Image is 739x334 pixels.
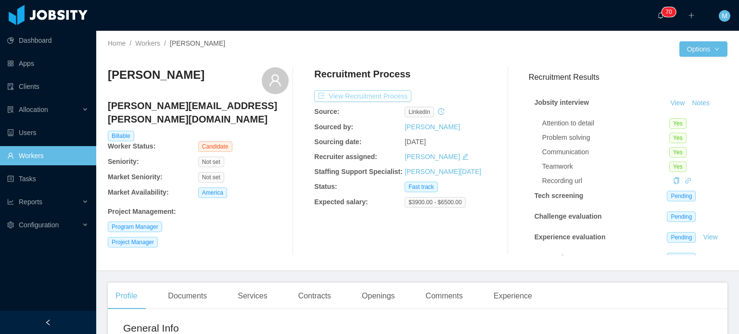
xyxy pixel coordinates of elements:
i: icon: line-chart [7,198,14,205]
h3: [PERSON_NAME] [108,67,204,83]
button: icon: exportView Recruitment Process [314,90,411,102]
div: Recording url [542,176,669,186]
div: Problem solving [542,133,669,143]
div: Openings [354,283,403,309]
b: Worker Status: [108,142,155,150]
a: icon: appstoreApps [7,54,89,73]
span: Fast track [405,182,438,192]
i: icon: copy [673,177,680,184]
a: icon: link [685,177,691,185]
a: Workers [135,39,160,47]
a: View [700,233,721,241]
sup: 70 [662,7,675,17]
i: icon: edit [462,153,469,160]
span: Yes [669,161,687,172]
a: icon: auditClients [7,77,89,96]
i: icon: link [685,177,691,184]
div: Documents [160,283,215,309]
b: Sourced by: [314,123,353,131]
span: / [164,39,166,47]
a: View [667,99,688,107]
a: icon: userWorkers [7,146,89,165]
div: Communication [542,147,669,157]
div: Services [230,283,275,309]
div: Profile [108,283,145,309]
div: Copy [673,176,680,186]
a: icon: pie-chartDashboard [7,31,89,50]
b: Expected salary: [314,198,368,206]
span: Pending [667,191,696,201]
h4: Recruitment Process [314,67,410,81]
a: [PERSON_NAME][DATE] [405,168,481,175]
strong: Challenge evaluation [535,212,602,220]
i: icon: user [268,74,282,87]
span: M [722,10,727,22]
b: Status: [314,183,337,190]
i: icon: plus [688,12,695,19]
span: Pending [667,232,696,243]
span: Project Manager [108,237,158,247]
a: icon: profileTasks [7,169,89,188]
i: icon: solution [7,106,14,113]
span: Not set [198,172,224,183]
div: Experience [486,283,540,309]
span: Not set [198,157,224,167]
span: Program Manager [108,222,162,232]
span: Pending [667,253,696,263]
h3: Recruitment Results [529,71,727,83]
button: Optionsicon: down [679,41,727,57]
h4: [PERSON_NAME][EMAIL_ADDRESS][PERSON_NAME][DOMAIN_NAME] [108,99,289,126]
i: icon: history [438,108,445,115]
div: Comments [418,283,471,309]
span: Configuration [19,221,59,229]
span: Reports [19,198,42,206]
span: Yes [669,133,687,143]
b: Staffing Support Specialist: [314,168,403,175]
div: Attention to detail [542,118,669,128]
b: Seniority: [108,158,139,165]
b: Project Management : [108,208,176,215]
a: [PERSON_NAME] [405,123,460,131]
div: Contracts [291,283,339,309]
i: icon: setting [7,222,14,228]
strong: Approval [535,254,564,261]
b: Market Availability: [108,188,169,196]
span: $3900.00 - $6500.00 [405,197,466,208]
span: Pending [667,211,696,222]
span: [PERSON_NAME] [170,39,225,47]
span: Yes [669,118,687,129]
div: Teamwork [542,161,669,172]
p: 7 [665,7,669,17]
span: America [198,187,227,198]
span: Billable [108,131,134,141]
a: Home [108,39,126,47]
b: Recruiter assigned: [314,153,377,161]
strong: Tech screening [535,192,584,199]
button: Notes [688,98,714,109]
span: [DATE] [405,138,426,146]
a: [PERSON_NAME] [405,153,460,161]
i: icon: bell [657,12,664,19]
span: Allocation [19,106,48,113]
a: icon: exportView Recruitment Process [314,92,411,100]
span: / [129,39,131,47]
b: Market Seniority: [108,173,163,181]
strong: Jobsity interview [535,99,589,106]
span: Candidate [198,141,232,152]
a: icon: robotUsers [7,123,89,142]
b: Sourcing date: [314,138,361,146]
span: Yes [669,147,687,158]
strong: Experience evaluation [535,233,606,241]
p: 0 [669,7,672,17]
span: linkedin [405,107,434,117]
b: Source: [314,108,339,115]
